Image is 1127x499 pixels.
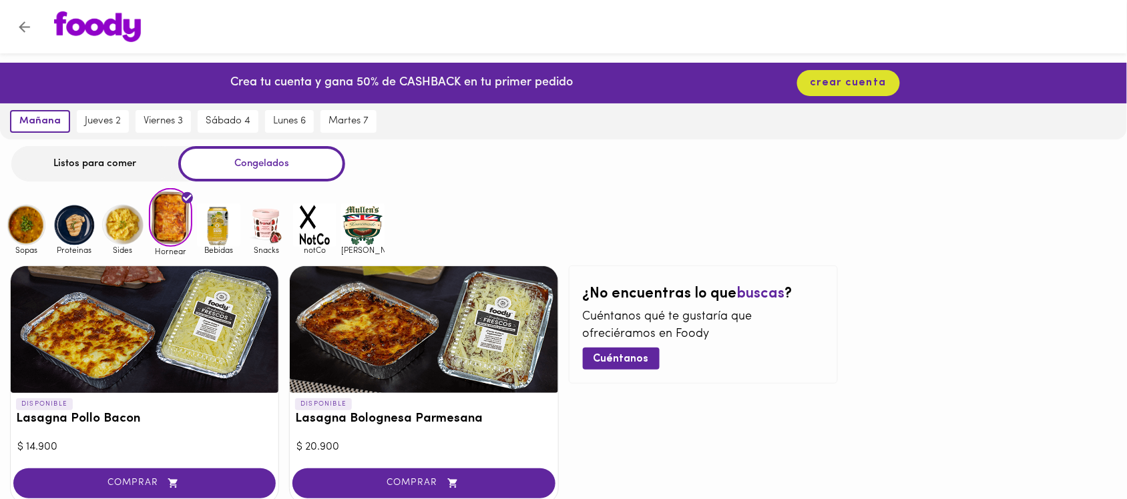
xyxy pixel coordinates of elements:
[1050,422,1114,486] iframe: Messagebird Livechat Widget
[19,115,61,127] span: mañana
[30,478,259,489] span: COMPRAR
[290,266,557,393] div: Lasagna Bolognesa Parmesana
[583,309,824,343] p: Cuéntanos qué te gustaría que ofreciéramos en Foody
[328,115,369,127] span: martes 7
[53,203,96,247] img: Proteinas
[309,478,538,489] span: COMPRAR
[178,146,345,181] div: Congelados
[594,353,649,366] span: Cuéntanos
[197,203,240,247] img: Bebidas
[295,412,552,426] h3: Lasagna Bolognesa Parmesana
[583,348,660,370] button: Cuéntanos
[245,203,288,247] img: Snacks
[5,245,48,254] span: Sopas
[293,203,336,247] img: notCo
[10,110,70,133] button: mañana
[737,286,785,302] span: buscas
[11,146,178,181] div: Listos para comer
[295,398,352,410] p: DISPONIBLE
[17,440,272,455] div: $ 14.900
[16,412,273,426] h3: Lasagna Pollo Bacon
[811,77,887,89] span: crear cuenta
[245,245,288,254] span: Snacks
[320,110,377,133] button: martes 7
[8,11,41,43] button: Volver
[101,203,144,247] img: Sides
[273,115,306,127] span: lunes 6
[149,247,192,256] span: Hornear
[265,110,314,133] button: lunes 6
[583,286,824,302] h2: ¿No encuentras lo que ?
[13,468,276,498] button: COMPRAR
[293,245,336,254] span: notCo
[11,266,278,393] div: Lasagna Pollo Bacon
[341,245,385,254] span: [PERSON_NAME]
[144,115,183,127] span: viernes 3
[198,110,258,133] button: sábado 4
[797,70,900,96] button: crear cuenta
[230,75,573,92] p: Crea tu cuenta y gana 50% de CASHBACK en tu primer pedido
[292,468,555,498] button: COMPRAR
[53,245,96,254] span: Proteinas
[149,188,192,247] img: Hornear
[197,245,240,254] span: Bebidas
[77,110,129,133] button: jueves 2
[54,11,141,42] img: logo.png
[101,245,144,254] span: Sides
[16,398,73,410] p: DISPONIBLE
[206,115,250,127] span: sábado 4
[5,203,48,247] img: Sopas
[296,440,551,455] div: $ 20.900
[341,203,385,247] img: mullens
[85,115,121,127] span: jueves 2
[136,110,191,133] button: viernes 3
